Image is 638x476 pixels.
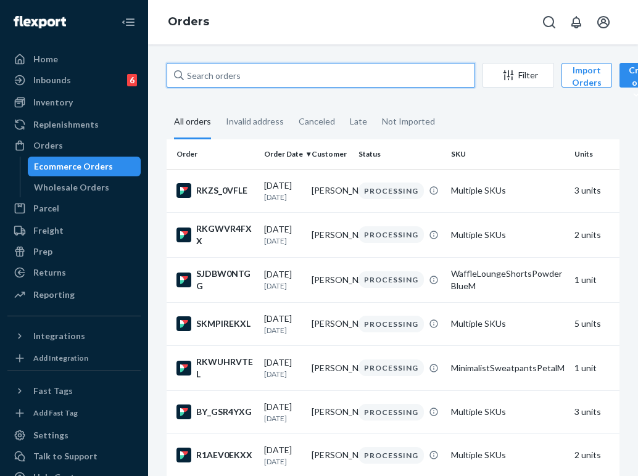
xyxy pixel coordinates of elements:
[7,351,141,366] a: Add Integration
[312,149,349,159] div: Customer
[264,281,302,291] p: [DATE]
[33,118,99,131] div: Replenishments
[307,345,354,390] td: [PERSON_NAME]
[33,74,71,86] div: Inbounds
[446,390,570,433] td: Multiple SKUs
[451,362,565,374] div: MinimalistSweatpantsPetalM
[7,115,141,134] a: Replenishments
[33,289,75,301] div: Reporting
[7,326,141,346] button: Integrations
[264,236,302,246] p: [DATE]
[33,245,52,258] div: Prep
[570,212,617,257] td: 2 units
[358,271,424,288] div: PROCESSING
[33,429,68,441] div: Settings
[33,408,78,418] div: Add Fast Tag
[176,223,254,247] div: RKGWVR4FXX
[354,139,446,169] th: Status
[307,169,354,212] td: [PERSON_NAME]
[264,268,302,291] div: [DATE]
[264,179,302,202] div: [DATE]
[167,63,475,88] input: Search orders
[358,226,424,243] div: PROCESSING
[167,139,259,169] th: Order
[570,257,617,302] td: 1 unit
[264,325,302,335] p: [DATE]
[259,139,307,169] th: Order Date
[7,381,141,401] button: Fast Tags
[307,257,354,302] td: [PERSON_NAME]
[446,169,570,212] td: Multiple SKUs
[176,356,254,380] div: RKWUHRVTEL
[350,105,367,137] div: Late
[226,105,284,137] div: Invalid address
[28,157,141,176] a: Ecommerce Orders
[176,316,254,331] div: SKMPIREKXL
[33,266,66,279] div: Returns
[176,448,254,462] div: R1AEV0EKXX
[564,10,589,35] button: Open notifications
[7,285,141,305] a: Reporting
[168,15,209,28] a: Orders
[570,169,617,212] td: 3 units
[570,302,617,345] td: 5 units
[307,302,354,345] td: [PERSON_NAME]
[358,316,424,332] div: PROCESSING
[307,212,354,257] td: [PERSON_NAME]
[382,105,435,137] div: Not Imported
[299,105,335,137] div: Canceled
[264,356,302,379] div: [DATE]
[7,263,141,282] a: Returns
[174,105,211,139] div: All orders
[264,313,302,335] div: [DATE]
[7,446,141,466] button: Talk to Support
[33,96,73,109] div: Inventory
[33,450,97,462] div: Talk to Support
[34,181,109,194] div: Wholesale Orders
[158,4,219,40] ol: breadcrumbs
[264,369,302,379] p: [DATE]
[446,302,570,345] td: Multiple SKUs
[264,444,302,467] div: [DATE]
[176,268,254,292] div: SJDBW0NTGG
[33,385,73,397] div: Fast Tags
[358,359,424,376] div: PROCESSING
[7,136,141,155] a: Orders
[26,9,70,20] span: Support
[33,353,88,363] div: Add Integration
[127,74,137,86] div: 6
[451,268,565,292] div: WaffleLoungeShortsPowderBlueM
[7,221,141,240] a: Freight
[264,223,302,246] div: [DATE]
[7,199,141,218] a: Parcel
[537,10,561,35] button: Open Search Box
[176,183,254,198] div: RKZS_0VFLE
[7,49,141,69] a: Home
[28,178,141,197] a: Wholesale Orders
[33,330,85,342] div: Integrations
[7,406,141,421] a: Add Fast Tag
[358,447,424,464] div: PROCESSING
[7,92,141,112] a: Inventory
[7,425,141,445] a: Settings
[176,404,254,419] div: BY_GSR4YXG
[264,413,302,424] p: [DATE]
[7,70,141,90] a: Inbounds6
[264,401,302,424] div: [DATE]
[561,63,612,88] button: Import Orders
[33,224,64,237] div: Freight
[34,160,113,173] div: Ecommerce Orders
[14,16,66,28] img: Flexport logo
[446,139,570,169] th: SKU
[483,69,553,81] div: Filter
[116,10,141,35] button: Close Navigation
[33,202,59,215] div: Parcel
[570,390,617,433] td: 3 units
[358,404,424,421] div: PROCESSING
[483,63,554,88] button: Filter
[33,53,58,65] div: Home
[358,183,424,199] div: PROCESSING
[264,456,302,467] p: [DATE]
[7,242,141,261] a: Prep
[570,345,617,390] td: 1 unit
